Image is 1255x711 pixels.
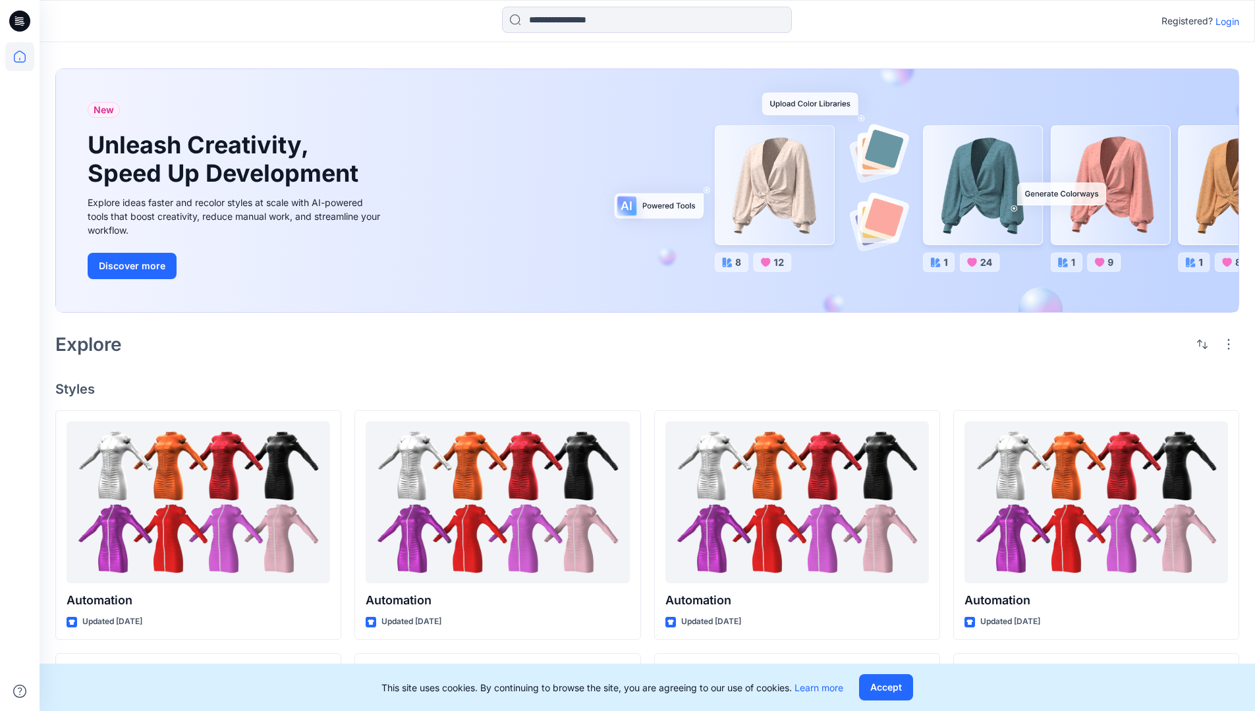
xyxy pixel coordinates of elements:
[67,421,330,584] a: Automation
[665,421,929,584] a: Automation
[94,102,114,118] span: New
[88,131,364,188] h1: Unleash Creativity, Speed Up Development
[366,421,629,584] a: Automation
[381,615,441,629] p: Updated [DATE]
[964,591,1228,610] p: Automation
[366,591,629,610] p: Automation
[1161,13,1213,29] p: Registered?
[1215,14,1239,28] p: Login
[55,381,1239,397] h4: Styles
[964,421,1228,584] a: Automation
[795,682,843,693] a: Learn more
[681,615,741,629] p: Updated [DATE]
[980,615,1040,629] p: Updated [DATE]
[88,253,177,279] button: Discover more
[55,334,122,355] h2: Explore
[67,591,330,610] p: Automation
[381,681,843,695] p: This site uses cookies. By continuing to browse the site, you are agreeing to our use of cookies.
[88,253,384,279] a: Discover more
[82,615,142,629] p: Updated [DATE]
[859,674,913,700] button: Accept
[665,591,929,610] p: Automation
[88,196,384,237] div: Explore ideas faster and recolor styles at scale with AI-powered tools that boost creativity, red...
